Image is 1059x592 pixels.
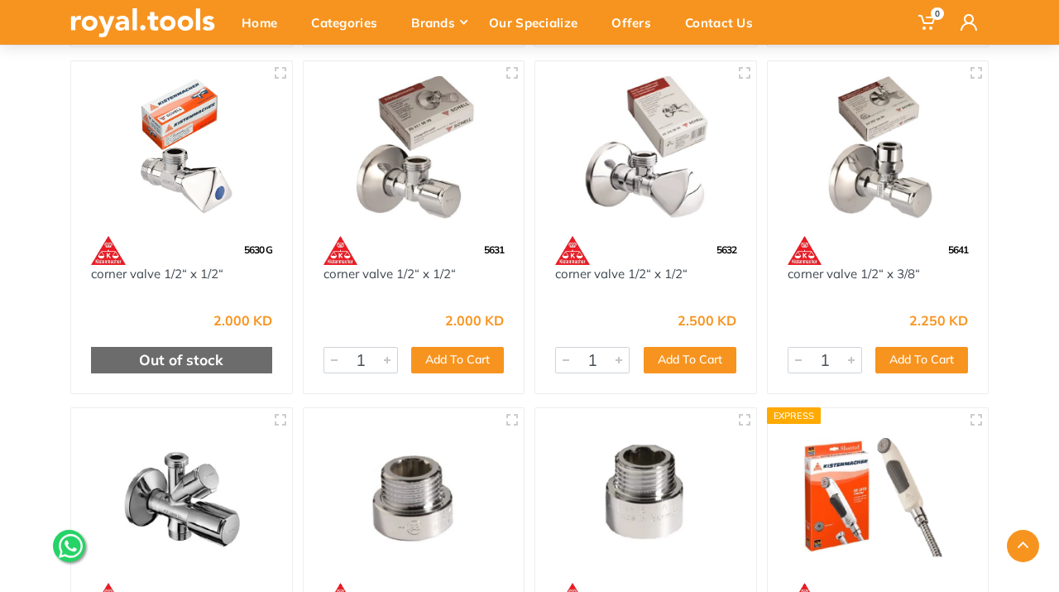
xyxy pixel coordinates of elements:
img: Royal Tools - extension pieces 1/2 [319,423,510,566]
img: 61.webp [788,236,822,265]
img: 61.webp [555,236,590,265]
a: corner valve 1/2“ x 3/8“ [788,266,920,282]
img: Royal Tools - extension pieces 1/2 [550,423,741,566]
div: Offers [600,5,673,40]
div: Out of stock [91,347,272,373]
a: corner valve 1/2“ x 1/2“ [323,266,456,282]
button: Add To Cart [411,347,504,373]
img: Royal Tools - corner valve 1/2“ x 1/2“ [86,76,277,219]
img: Royal Tools - corner valve 1/2“ x 1/2“ [550,76,741,219]
span: 0 [931,7,944,20]
img: royal.tools Logo [70,8,215,37]
div: Contact Us [673,5,775,40]
div: Brands [400,5,477,40]
div: 2.000 KD [213,314,272,327]
div: Our Specialize [477,5,600,40]
img: Royal Tools - corner valve 1/2“ x 3/8“ [783,76,974,219]
div: Express [767,407,822,424]
span: 5632 [716,243,736,256]
div: 2.500 KD [678,314,736,327]
div: Home [230,5,299,40]
img: Royal Tools - Shattaf De Luxe [783,423,974,566]
a: corner valve 1/2“ x 1/2“ [555,266,688,282]
img: 61.webp [323,236,358,265]
img: Royal Tools - corner valve 1/2“ x 1/2“ [319,76,510,219]
a: corner valve 1/2“ x 1/2“ [91,266,223,282]
img: 61.webp [91,236,126,265]
button: Add To Cart [644,347,736,373]
div: 2.000 KD [445,314,504,327]
div: 2.250 KD [909,314,968,327]
img: Royal Tools - Angle valve, 2 connections 1/2“ x 1/2“ [86,423,277,566]
span: 5630 G [244,243,272,256]
div: Categories [299,5,400,40]
span: 5631 [484,243,504,256]
button: Add To Cart [875,347,968,373]
span: 5641 [948,243,968,256]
